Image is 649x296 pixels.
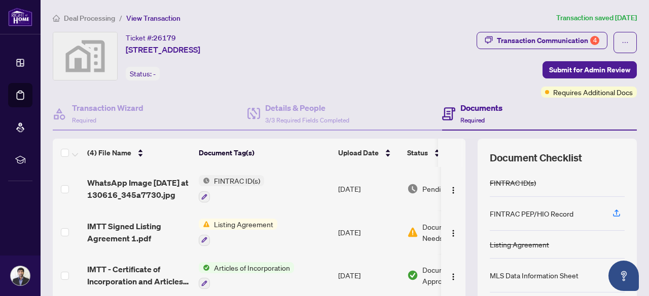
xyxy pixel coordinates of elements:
[72,102,143,114] h4: Transaction Wizard
[338,147,379,158] span: Upload Date
[83,139,195,167] th: (4) File Name
[11,266,30,285] img: Profile Icon
[449,229,457,237] img: Logo
[445,224,461,240] button: Logo
[407,147,428,158] span: Status
[199,219,210,230] img: Status Icon
[422,221,475,243] span: Document Needs Work
[449,273,457,281] img: Logo
[490,208,573,219] div: FINTRAC PEP/HIO Record
[199,262,294,289] button: Status IconArticles of Incorporation
[490,177,536,188] div: FINTRAC ID(s)
[622,39,629,46] span: ellipsis
[265,102,349,114] h4: Details & People
[153,69,156,78] span: -
[199,219,277,246] button: Status IconListing Agreement
[8,8,32,26] img: logo
[53,32,117,80] img: svg%3e
[119,12,122,24] li: /
[445,181,461,197] button: Logo
[64,14,115,23] span: Deal Processing
[210,262,294,273] span: Articles of Incorporation
[449,186,457,194] img: Logo
[556,12,637,24] article: Transaction saved [DATE]
[199,175,264,202] button: Status IconFINTRAC ID(s)
[87,147,131,158] span: (4) File Name
[407,183,418,194] img: Document Status
[195,139,334,167] th: Document Tag(s)
[87,220,191,244] span: IMTT Signed Listing Agreement 1.pdf
[334,167,403,210] td: [DATE]
[126,32,176,44] div: Ticket #:
[460,102,502,114] h4: Documents
[445,267,461,283] button: Logo
[126,67,160,80] div: Status:
[553,87,633,98] span: Requires Additional Docs
[334,210,403,254] td: [DATE]
[403,139,489,167] th: Status
[590,36,599,45] div: 4
[199,262,210,273] img: Status Icon
[126,14,181,23] span: View Transaction
[490,151,582,165] span: Document Checklist
[608,261,639,291] button: Open asap
[72,116,96,124] span: Required
[199,175,210,186] img: Status Icon
[126,44,200,56] span: [STREET_ADDRESS]
[210,175,264,186] span: FINTRAC ID(s)
[53,15,60,22] span: home
[460,116,485,124] span: Required
[265,116,349,124] span: 3/3 Required Fields Completed
[490,270,579,281] div: MLS Data Information Sheet
[407,227,418,238] img: Document Status
[153,33,176,43] span: 26179
[549,62,630,78] span: Submit for Admin Review
[490,239,549,250] div: Listing Agreement
[210,219,277,230] span: Listing Agreement
[87,177,191,201] span: WhatsApp Image [DATE] at 130616_345a7730.jpg
[477,32,607,49] button: Transaction Communication4
[334,139,403,167] th: Upload Date
[543,61,637,78] button: Submit for Admin Review
[497,32,599,49] div: Transaction Communication
[407,270,418,281] img: Document Status
[87,263,191,287] span: IMTT - Certificate of Incorporation and Articles of Incorporation.pdf
[422,183,473,194] span: Pending Review
[422,264,485,286] span: Document Approved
